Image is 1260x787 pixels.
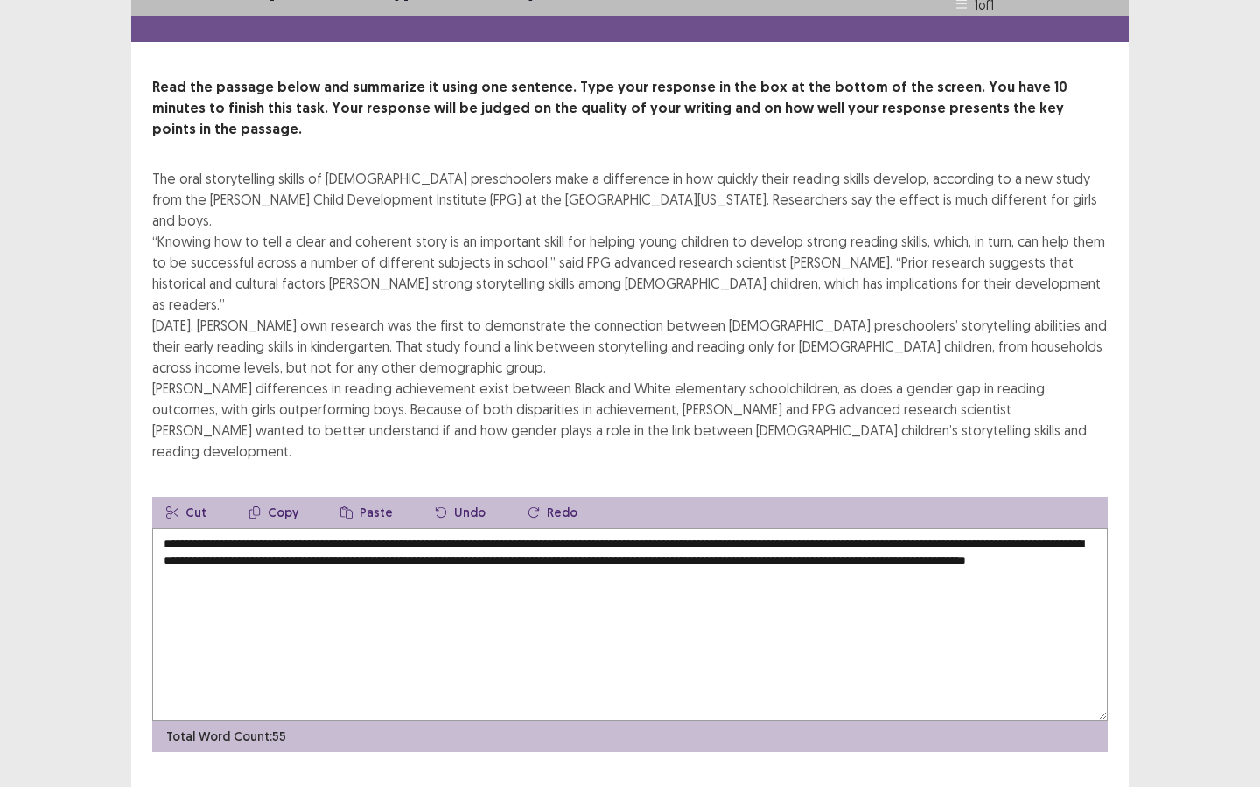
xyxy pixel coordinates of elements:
button: Redo [514,497,591,528]
button: Copy [234,497,312,528]
button: Cut [152,497,220,528]
button: Paste [326,497,407,528]
button: Undo [421,497,500,528]
div: The oral storytelling skills of [DEMOGRAPHIC_DATA] preschoolers make a difference in how quickly ... [152,168,1108,462]
p: Read the passage below and summarize it using one sentence. Type your response in the box at the ... [152,77,1108,140]
p: Total Word Count: 55 [166,728,286,746]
